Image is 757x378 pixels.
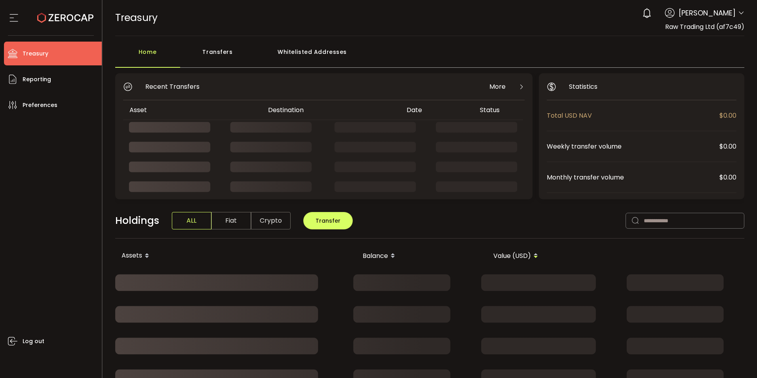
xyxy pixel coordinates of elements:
span: $0.00 [719,141,736,151]
div: Transfers [180,44,255,68]
div: Value (USD) [401,249,544,263]
span: Raw Trading Ltd (af7c49) [665,22,744,31]
span: Transfer [316,217,340,225]
div: Assets [115,249,259,263]
span: $0.00 [719,172,736,182]
span: More [489,82,506,92]
div: Destination [262,105,400,115]
span: Preferences [23,99,57,111]
div: Asset [123,105,262,115]
span: ALL [172,212,211,229]
span: Treasury [115,11,158,25]
span: Log out [23,336,44,347]
span: Total USD NAV [547,111,719,120]
div: Status [474,105,523,115]
span: Statistics [569,82,597,92]
span: Treasury [23,48,48,59]
span: Holdings [115,213,159,228]
span: Fiat [211,212,251,229]
div: Home [115,44,180,68]
span: [PERSON_NAME] [679,8,736,18]
div: Whitelisted Addresses [255,44,369,68]
div: Date [400,105,474,115]
span: Monthly transfer volume [547,172,719,182]
div: Balance [259,249,401,263]
span: Reporting [23,74,51,85]
button: Transfer [303,212,353,229]
span: Crypto [251,212,291,229]
span: $0.00 [719,111,736,120]
span: Recent Transfers [145,82,200,92]
span: Weekly transfer volume [547,141,719,151]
